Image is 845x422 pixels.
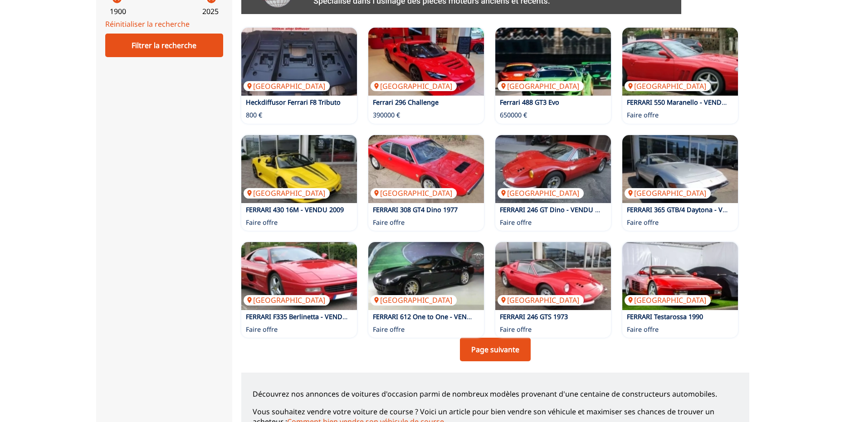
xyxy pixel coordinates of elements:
[244,295,330,305] p: [GEOGRAPHIC_DATA]
[105,19,190,29] a: Réinitialiser la recherche
[105,34,223,57] div: Filtrer la recherche
[627,218,659,227] p: Faire offre
[500,98,559,107] a: Ferrari 488 GT3 Evo
[622,28,738,96] img: FERRARI 550 Maranello - VENDU 2000
[625,81,711,91] p: [GEOGRAPHIC_DATA]
[627,325,659,334] p: Faire offre
[495,28,611,96] img: Ferrari 488 GT3 Evo
[241,135,357,203] a: FERRARI 430 16M - VENDU 2009[GEOGRAPHIC_DATA]
[110,6,126,16] p: 1900
[246,325,278,334] p: Faire offre
[371,295,457,305] p: [GEOGRAPHIC_DATA]
[498,188,584,198] p: [GEOGRAPHIC_DATA]
[498,81,584,91] p: [GEOGRAPHIC_DATA]
[500,111,527,120] p: 650000 €
[241,135,357,203] img: FERRARI 430 16M - VENDU 2009
[622,135,738,203] a: FERRARI 365 GTB/4 Daytona - VENDU 1973[GEOGRAPHIC_DATA]
[373,312,493,321] a: FERRARI 612 One to One - VENDU 2009
[244,81,330,91] p: [GEOGRAPHIC_DATA]
[622,242,738,310] img: FERRARI Testarossa 1990
[495,242,611,310] a: FERRARI 246 GTS 1973[GEOGRAPHIC_DATA]
[368,242,484,310] img: FERRARI 612 One to One - VENDU 2009
[244,188,330,198] p: [GEOGRAPHIC_DATA]
[495,135,611,203] a: FERRARI 246 GT Dino - VENDU 1972[GEOGRAPHIC_DATA]
[368,135,484,203] img: FERRARI 308 GT4 Dino 1977
[241,28,357,96] a: Heckdiffusor Ferrari F8 Tributo[GEOGRAPHIC_DATA]
[500,312,568,321] a: FERRARI 246 GTS 1973
[495,28,611,96] a: Ferrari 488 GT3 Evo[GEOGRAPHIC_DATA]
[622,28,738,96] a: FERRARI 550 Maranello - VENDU 2000[GEOGRAPHIC_DATA]
[622,242,738,310] a: FERRARI Testarossa 1990[GEOGRAPHIC_DATA]
[246,312,364,321] a: FERRARI F335 Berlinetta - VENDU 1995
[495,135,611,203] img: FERRARI 246 GT Dino - VENDU 1972
[253,389,738,399] p: Découvrez nos annonces de voitures d'occasion parmi de nombreux modèles provenant d'une centaine ...
[368,242,484,310] a: FERRARI 612 One to One - VENDU 2009[GEOGRAPHIC_DATA]
[246,98,341,107] a: Heckdiffusor Ferrari F8 Tributo
[625,295,711,305] p: [GEOGRAPHIC_DATA]
[373,111,400,120] p: 390000 €
[627,205,757,214] a: FERRARI 365 GTB/4 Daytona - VENDU 1973
[627,111,659,120] p: Faire offre
[500,325,532,334] p: Faire offre
[373,205,458,214] a: FERRARI 308 GT4 Dino 1977
[246,205,344,214] a: FERRARI 430 16M - VENDU 2009
[241,28,357,96] img: Heckdiffusor Ferrari F8 Tributo
[371,188,457,198] p: [GEOGRAPHIC_DATA]
[627,98,743,107] a: FERRARI 550 Maranello - VENDU 2000
[368,28,484,96] a: Ferrari 296 Challenge[GEOGRAPHIC_DATA]
[627,312,703,321] a: FERRARI Testarossa 1990
[368,28,484,96] img: Ferrari 296 Challenge
[373,325,405,334] p: Faire offre
[246,111,262,120] p: 800 €
[241,242,357,310] a: FERRARI F335 Berlinetta - VENDU 1995[GEOGRAPHIC_DATA]
[625,188,711,198] p: [GEOGRAPHIC_DATA]
[498,295,584,305] p: [GEOGRAPHIC_DATA]
[495,242,611,310] img: FERRARI 246 GTS 1973
[373,98,439,107] a: Ferrari 296 Challenge
[500,205,610,214] a: FERRARI 246 GT Dino - VENDU 1972
[241,242,357,310] img: FERRARI F335 Berlinetta - VENDU 1995
[460,338,531,361] a: Page suivante
[371,81,457,91] p: [GEOGRAPHIC_DATA]
[202,6,219,16] p: 2025
[373,218,405,227] p: Faire offre
[368,135,484,203] a: FERRARI 308 GT4 Dino 1977[GEOGRAPHIC_DATA]
[500,218,532,227] p: Faire offre
[246,218,278,227] p: Faire offre
[622,135,738,203] img: FERRARI 365 GTB/4 Daytona - VENDU 1973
